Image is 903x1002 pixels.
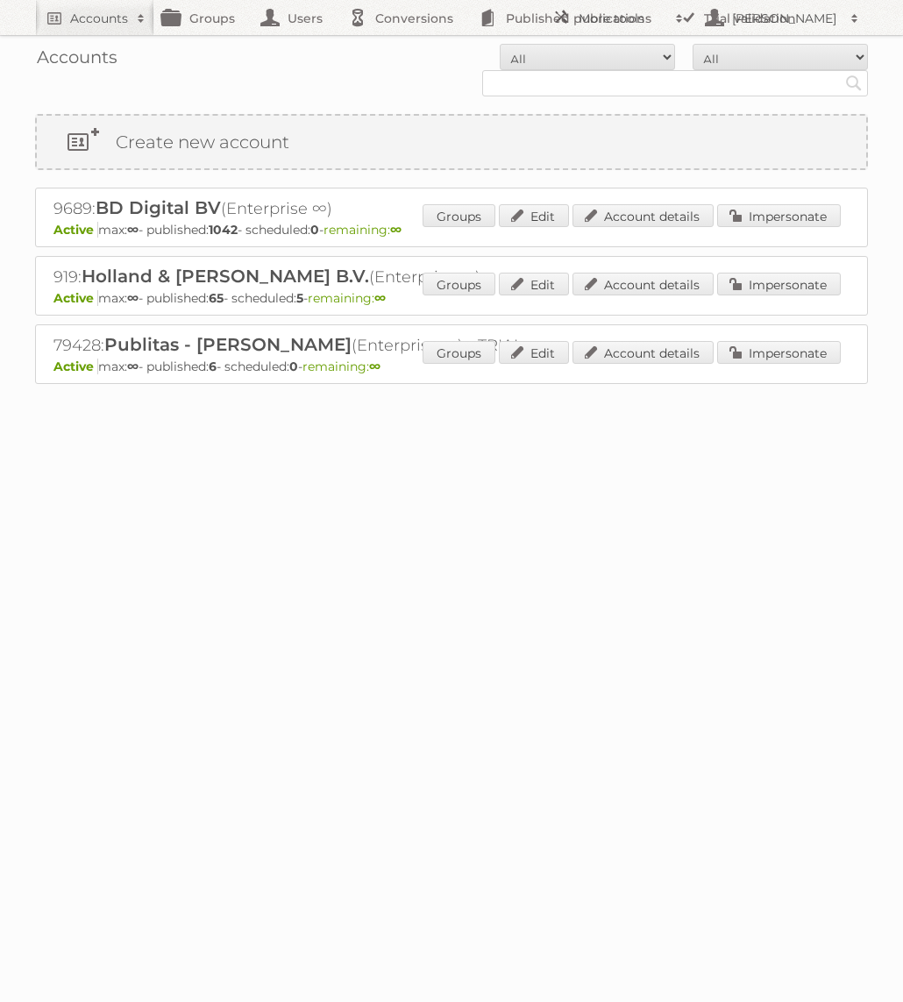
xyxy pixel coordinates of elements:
[53,197,667,220] h2: 9689: (Enterprise ∞)
[423,273,495,295] a: Groups
[104,334,352,355] span: Publitas - [PERSON_NAME]
[717,341,841,364] a: Impersonate
[369,359,380,374] strong: ∞
[374,290,386,306] strong: ∞
[53,290,98,306] span: Active
[423,341,495,364] a: Groups
[499,204,569,227] a: Edit
[572,273,714,295] a: Account details
[717,204,841,227] a: Impersonate
[572,204,714,227] a: Account details
[53,359,98,374] span: Active
[96,197,221,218] span: BD Digital BV
[289,359,298,374] strong: 0
[53,222,850,238] p: max: - published: - scheduled: -
[572,341,714,364] a: Account details
[717,273,841,295] a: Impersonate
[70,10,128,27] h2: Accounts
[728,10,842,27] h2: [PERSON_NAME]
[53,266,667,288] h2: 919: (Enterprise ∞)
[37,116,866,168] a: Create new account
[302,359,380,374] span: remaining:
[53,334,667,357] h2: 79428: (Enterprise ∞) - TRIAL
[127,359,139,374] strong: ∞
[324,222,402,238] span: remaining:
[53,359,850,374] p: max: - published: - scheduled: -
[209,222,238,238] strong: 1042
[209,359,217,374] strong: 6
[296,290,303,306] strong: 5
[82,266,369,287] span: Holland & [PERSON_NAME] B.V.
[127,290,139,306] strong: ∞
[841,70,867,96] input: Search
[53,290,850,306] p: max: - published: - scheduled: -
[579,10,666,27] h2: More tools
[310,222,319,238] strong: 0
[423,204,495,227] a: Groups
[390,222,402,238] strong: ∞
[308,290,386,306] span: remaining:
[499,341,569,364] a: Edit
[127,222,139,238] strong: ∞
[209,290,224,306] strong: 65
[53,222,98,238] span: Active
[499,273,569,295] a: Edit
